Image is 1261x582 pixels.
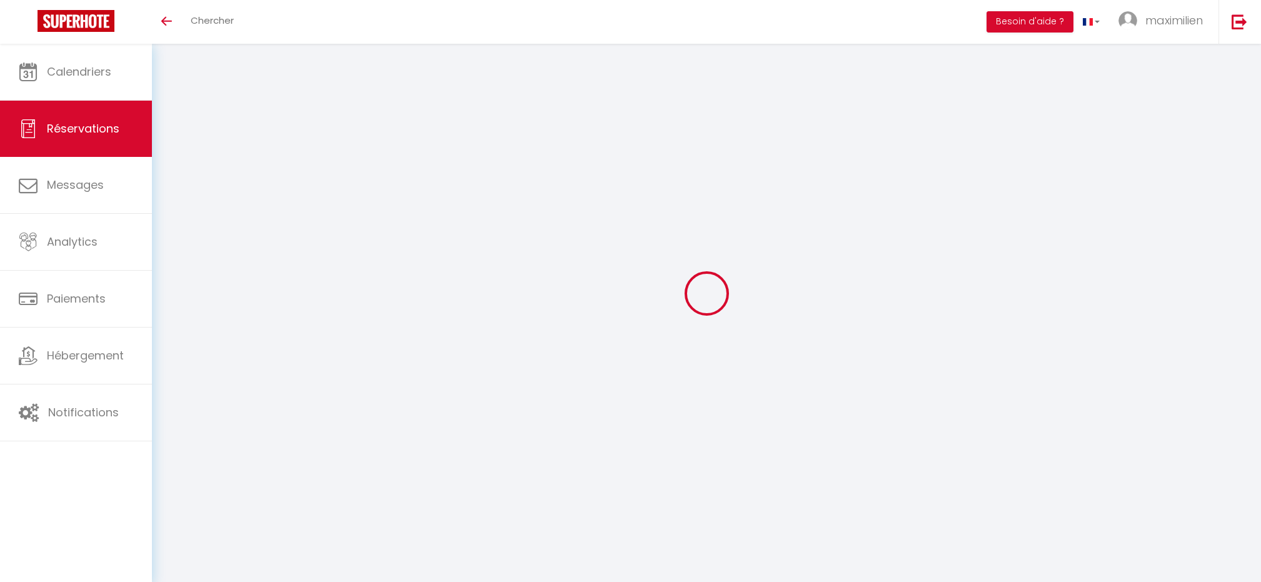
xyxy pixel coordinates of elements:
img: Super Booking [38,10,114,32]
span: Calendriers [47,64,111,79]
img: ... [1118,11,1137,30]
span: Hébergement [47,348,124,363]
span: Messages [47,177,104,193]
button: Besoin d'aide ? [987,11,1073,33]
span: Notifications [48,404,119,420]
span: Chercher [191,14,234,27]
span: Réservations [47,121,119,136]
img: logout [1232,14,1247,29]
span: maximilien [1145,13,1203,28]
span: Analytics [47,234,98,249]
span: Paiements [47,291,106,306]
